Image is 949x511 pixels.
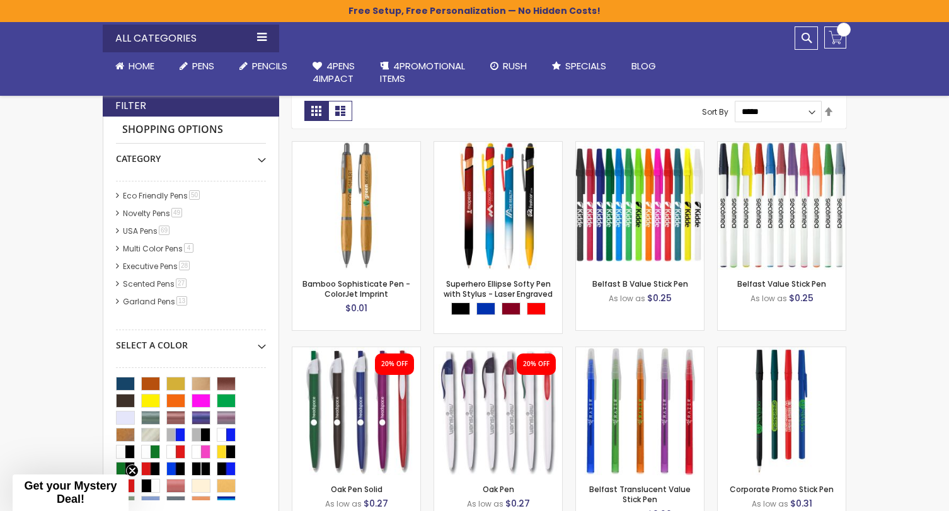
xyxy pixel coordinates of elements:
[126,464,139,477] button: Close teaser
[647,292,672,304] span: $0.25
[451,302,470,315] div: Black
[331,484,382,495] a: Oak Pen Solid
[345,302,367,314] span: $0.01
[718,141,846,152] a: Belfast Value Stick Pen
[120,278,191,289] a: Scented Pens27
[192,59,214,72] span: Pens
[505,497,530,510] span: $0.27
[364,497,388,510] span: $0.27
[483,484,514,495] a: Oak Pen
[502,302,521,315] div: Burgundy
[790,497,812,510] span: $0.31
[325,498,362,509] span: As low as
[752,498,788,509] span: As low as
[252,59,287,72] span: Pencils
[120,190,204,201] a: Eco Friendly Pens50
[292,347,420,357] a: Oak Pen Solid
[380,59,465,85] span: 4PROMOTIONAL ITEMS
[576,347,704,357] a: Belfast Translucent Value Stick Pen
[367,52,478,93] a: 4PROMOTIONALITEMS
[730,484,834,495] a: Corporate Promo Stick Pen
[179,261,190,270] span: 28
[129,59,154,72] span: Home
[434,141,562,152] a: Superhero Ellipse Softy Pen with Stylus - Laser Engraved
[434,347,562,357] a: Oak Pen
[103,52,167,80] a: Home
[576,141,704,152] a: Belfast B Value Stick Pen
[737,278,826,289] a: Belfast Value Stick Pen
[24,479,117,505] span: Get your Mystery Deal!
[718,142,846,270] img: Belfast Value Stick Pen
[576,142,704,270] img: Belfast B Value Stick Pen
[116,330,266,352] div: Select A Color
[619,52,669,80] a: Blog
[120,261,194,272] a: Executive Pens28
[292,142,420,270] img: Bamboo Sophisticate Pen - ColorJet Imprint
[527,302,546,315] div: Red
[702,106,728,117] label: Sort By
[176,278,187,288] span: 27
[565,59,606,72] span: Specials
[189,190,200,200] span: 50
[609,293,645,304] span: As low as
[103,25,279,52] div: All Categories
[434,142,562,270] img: Superhero Ellipse Softy Pen with Stylus - Laser Engraved
[116,117,266,144] strong: Shopping Options
[718,347,846,475] img: Corporate Promo Stick Pen
[159,226,170,235] span: 69
[227,52,300,80] a: Pencils
[292,347,420,475] img: Oak Pen Solid
[718,347,846,357] a: Corporate Promo Stick Pen
[302,278,410,299] a: Bamboo Sophisticate Pen - ColorJet Imprint
[592,278,688,289] a: Belfast B Value Stick Pen
[120,296,192,307] a: Garland Pens13
[576,347,704,475] img: Belfast Translucent Value Stick Pen
[476,302,495,315] div: Blue
[120,243,198,254] a: Multi Color Pens4
[300,52,367,93] a: 4Pens4impact
[292,141,420,152] a: Bamboo Sophisticate Pen - ColorJet Imprint
[115,99,146,113] strong: Filter
[631,59,656,72] span: Blog
[789,292,814,304] span: $0.25
[478,52,539,80] a: Rush
[313,59,355,85] span: 4Pens 4impact
[184,243,193,253] span: 4
[539,52,619,80] a: Specials
[845,477,949,511] iframe: Google Customer Reviews
[434,347,562,475] img: Oak Pen
[167,52,227,80] a: Pens
[120,208,187,219] a: Novelty Pens49
[116,144,266,165] div: Category
[171,208,182,217] span: 49
[523,360,549,369] div: 20% OFF
[381,360,408,369] div: 20% OFF
[304,101,328,121] strong: Grid
[120,226,174,236] a: USA Pens69
[13,474,129,511] div: Get your Mystery Deal!Close teaser
[751,293,787,304] span: As low as
[467,498,503,509] span: As low as
[589,484,691,505] a: Belfast Translucent Value Stick Pen
[503,59,527,72] span: Rush
[444,278,553,299] a: Superhero Ellipse Softy Pen with Stylus - Laser Engraved
[176,296,187,306] span: 13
